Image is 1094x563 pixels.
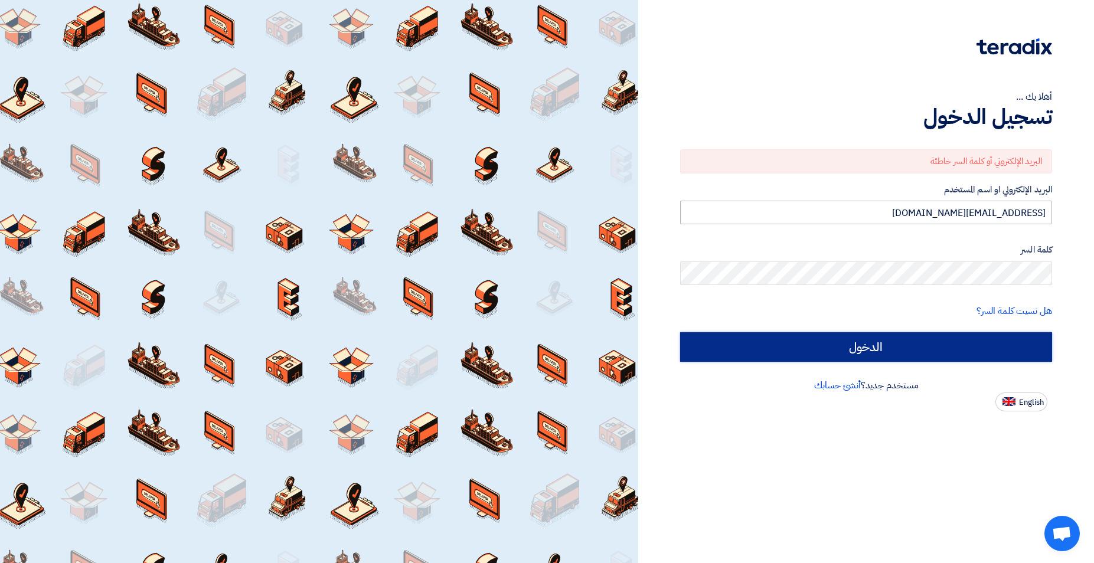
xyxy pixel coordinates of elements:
a: هل نسيت كلمة السر؟ [977,304,1052,318]
label: كلمة السر [680,243,1052,257]
div: البريد الإلكتروني أو كلمة السر خاطئة [680,149,1052,174]
div: مستخدم جديد؟ [680,378,1052,392]
button: English [995,392,1047,411]
a: أنشئ حسابك [814,378,861,392]
h1: تسجيل الدخول [680,104,1052,130]
a: دردشة مفتوحة [1044,516,1080,551]
span: English [1019,398,1044,407]
img: en-US.png [1002,397,1015,406]
div: أهلا بك ... [680,90,1052,104]
input: أدخل بريد العمل الإلكتروني او اسم المستخدم الخاص بك ... [680,201,1052,224]
img: Teradix logo [977,38,1052,55]
input: الدخول [680,332,1052,362]
label: البريد الإلكتروني او اسم المستخدم [680,183,1052,197]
